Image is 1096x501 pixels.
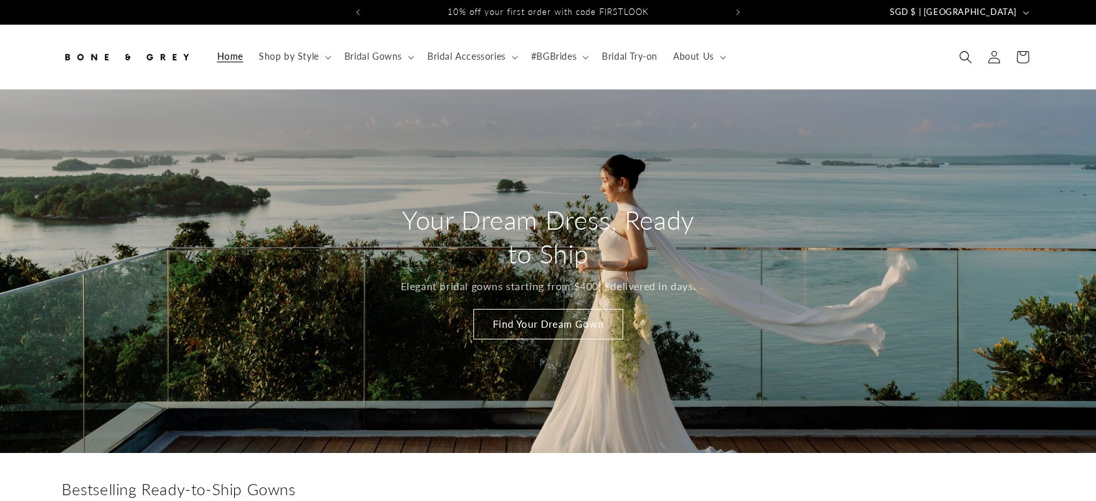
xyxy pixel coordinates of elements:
summary: Bridal Gowns [337,43,420,70]
span: Shop by Style [259,51,319,62]
h2: Bestselling Ready-to-Ship Gowns [62,479,1034,499]
a: Home [209,43,251,70]
summary: #BGBrides [523,43,594,70]
p: Elegant bridal gowns starting from $400, , delivered in days. [400,277,696,296]
a: Find Your Dream Gown [473,309,623,339]
span: #BGBrides [531,51,577,62]
span: Bridal Gowns [344,51,402,62]
span: Home [217,51,243,62]
h2: Your Dream Dress, Ready to Ship [394,203,702,271]
img: Bone and Grey Bridal [62,43,191,71]
span: Bridal Try-on [602,51,658,62]
summary: Search [951,43,980,71]
summary: About Us [665,43,732,70]
span: 10% off your first order with code FIRSTLOOK [447,6,649,17]
summary: Bridal Accessories [420,43,523,70]
a: Bone and Grey Bridal [57,38,197,76]
span: About Us [673,51,714,62]
a: Bridal Try-on [594,43,665,70]
summary: Shop by Style [251,43,337,70]
span: SGD $ | [GEOGRAPHIC_DATA] [890,6,1017,19]
span: Bridal Accessories [427,51,506,62]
